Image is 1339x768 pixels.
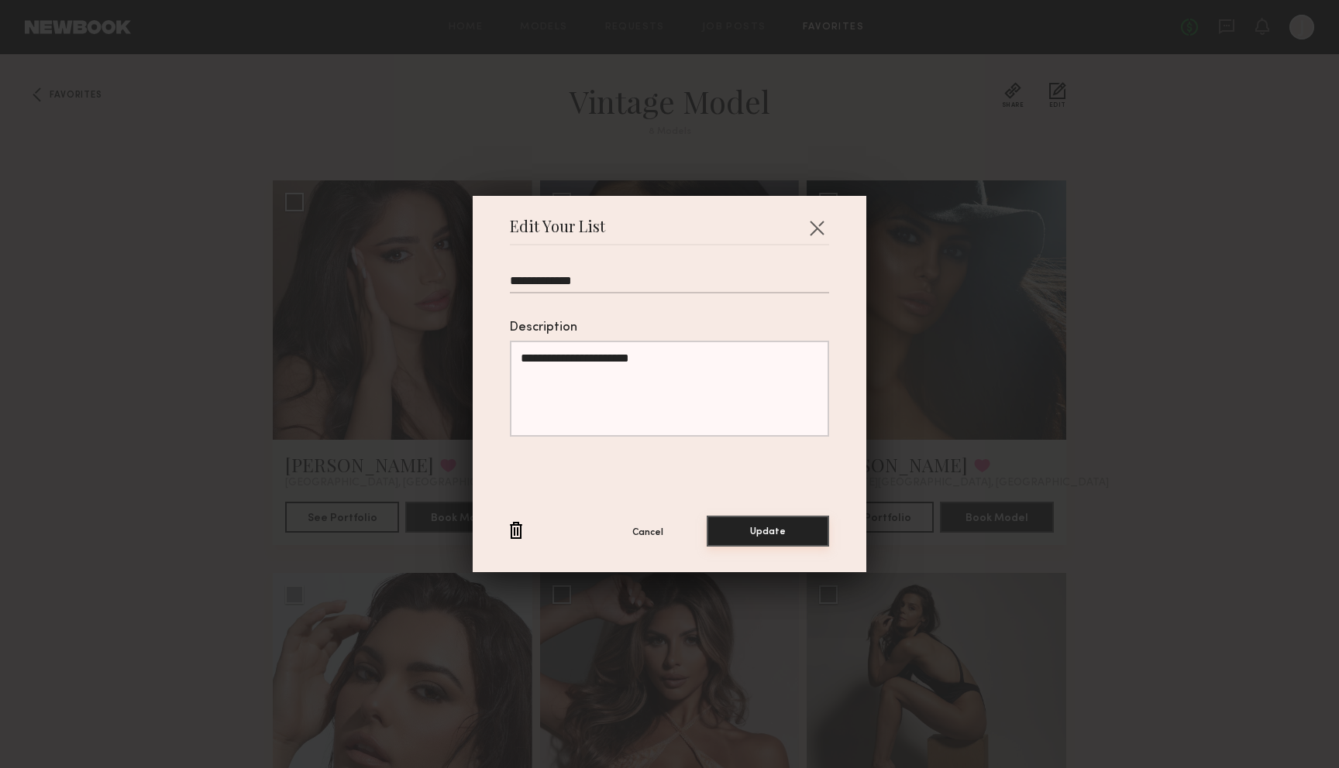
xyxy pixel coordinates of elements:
div: Description [510,321,829,334]
button: Update [707,516,829,547]
button: Delete list [510,522,522,541]
textarea: Description [510,341,829,437]
button: Cancel [601,516,694,547]
span: Edit Your List [510,221,605,244]
button: Close [804,215,829,240]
